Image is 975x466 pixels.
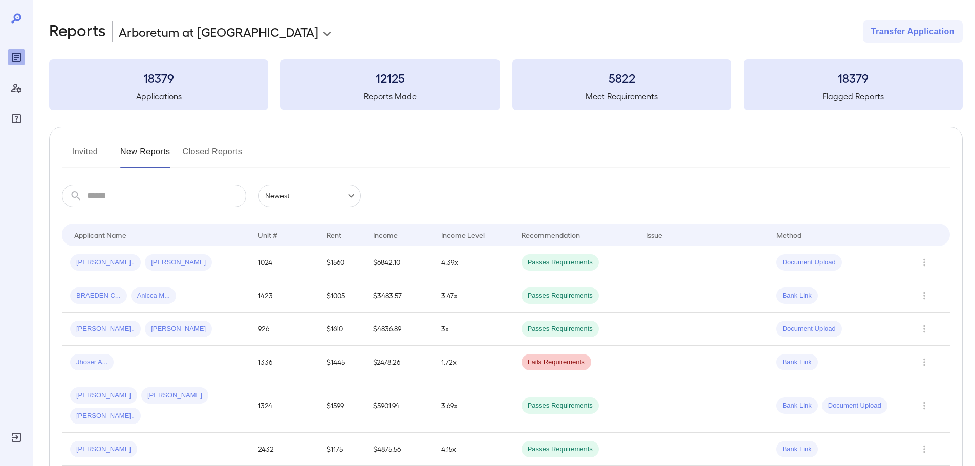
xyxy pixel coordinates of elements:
td: $3483.57 [365,279,434,313]
div: Unit # [258,229,277,241]
span: Passes Requirements [522,291,599,301]
td: $2478.26 [365,346,434,379]
td: $6842.10 [365,246,434,279]
td: $4836.89 [365,313,434,346]
span: Document Upload [776,324,842,334]
span: [PERSON_NAME] [70,445,137,454]
td: 1024 [250,246,318,279]
span: [PERSON_NAME].. [70,324,141,334]
h3: 18379 [49,70,268,86]
td: 3x [433,313,513,346]
h5: Reports Made [280,90,500,102]
span: [PERSON_NAME] [145,324,212,334]
h3: 18379 [744,70,963,86]
td: 1.72x [433,346,513,379]
td: 3.47x [433,279,513,313]
h5: Flagged Reports [744,90,963,102]
td: $1445 [318,346,365,379]
td: $1560 [318,246,365,279]
span: Passes Requirements [522,324,599,334]
span: Bank Link [776,445,818,454]
button: Transfer Application [863,20,963,43]
button: Invited [62,144,108,168]
button: New Reports [120,144,170,168]
h2: Reports [49,20,106,43]
td: $1610 [318,313,365,346]
td: $5901.94 [365,379,434,433]
span: [PERSON_NAME] [141,391,208,401]
button: Row Actions [916,354,933,370]
td: 2432 [250,433,318,466]
td: $1599 [318,379,365,433]
span: [PERSON_NAME] [70,391,137,401]
span: Passes Requirements [522,401,599,411]
td: $1005 [318,279,365,313]
span: Bank Link [776,358,818,367]
div: Issue [646,229,663,241]
div: Income [373,229,398,241]
div: FAQ [8,110,25,127]
div: Log Out [8,429,25,446]
span: Document Upload [776,258,842,268]
td: 4.39x [433,246,513,279]
span: Fails Requirements [522,358,591,367]
div: Income Level [441,229,485,241]
button: Row Actions [916,321,933,337]
button: Closed Reports [183,144,243,168]
button: Row Actions [916,441,933,457]
span: [PERSON_NAME].. [70,411,141,421]
span: Document Upload [822,401,887,411]
span: Passes Requirements [522,445,599,454]
td: 926 [250,313,318,346]
span: [PERSON_NAME].. [70,258,141,268]
td: $4875.56 [365,433,434,466]
td: 3.69x [433,379,513,433]
span: Passes Requirements [522,258,599,268]
p: Arboretum at [GEOGRAPHIC_DATA] [119,24,318,40]
td: 1336 [250,346,318,379]
button: Row Actions [916,397,933,414]
h5: Meet Requirements [512,90,731,102]
div: Method [776,229,801,241]
h5: Applications [49,90,268,102]
summary: 18379Applications12125Reports Made5822Meet Requirements18379Flagged Reports [49,59,963,110]
span: [PERSON_NAME] [145,258,212,268]
span: Jhoser A... [70,358,114,367]
span: Bank Link [776,401,818,411]
div: Recommendation [522,229,580,241]
div: Newest [258,185,361,207]
td: $1175 [318,433,365,466]
td: 4.15x [433,433,513,466]
button: Row Actions [916,287,933,304]
button: Row Actions [916,254,933,271]
div: Rent [327,229,343,241]
div: Manage Users [8,80,25,96]
td: 1423 [250,279,318,313]
span: BRAEDEN C... [70,291,127,301]
div: Applicant Name [74,229,126,241]
span: Anicca M... [131,291,176,301]
h3: 12125 [280,70,500,86]
h3: 5822 [512,70,731,86]
div: Reports [8,49,25,65]
td: 1324 [250,379,318,433]
span: Bank Link [776,291,818,301]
